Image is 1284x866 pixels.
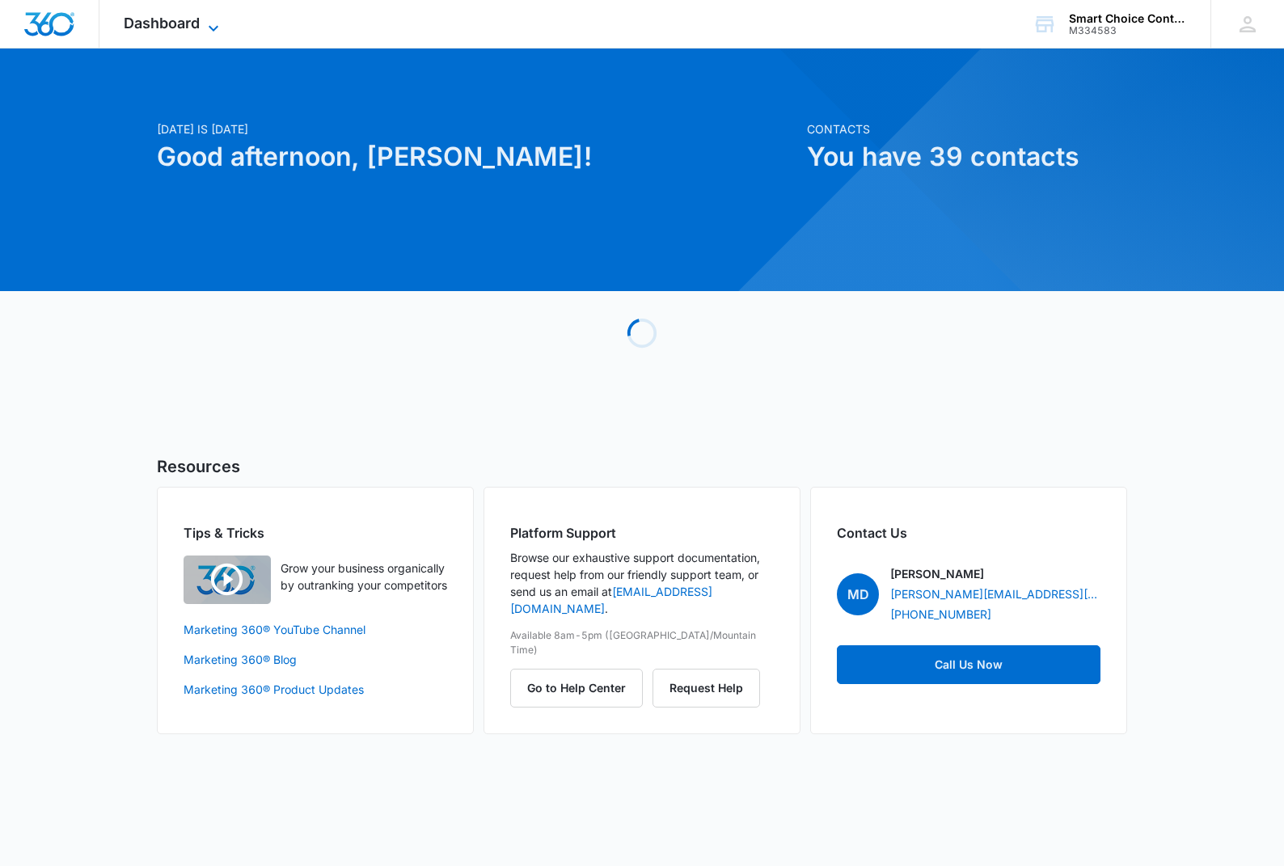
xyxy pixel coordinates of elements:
div: account id [1069,25,1187,36]
h2: Contact Us [837,523,1100,543]
a: Go to Help Center [510,681,653,695]
a: [PHONE_NUMBER] [890,606,991,623]
p: [DATE] is [DATE] [157,120,797,137]
h1: Good afternoon, [PERSON_NAME]! [157,137,797,176]
div: account name [1069,12,1187,25]
a: Request Help [653,681,760,695]
a: Marketing 360® Blog [184,651,447,668]
p: Available 8am-5pm ([GEOGRAPHIC_DATA]/Mountain Time) [510,628,774,657]
a: Marketing 360® YouTube Channel [184,621,447,638]
button: Go to Help Center [510,669,643,708]
h5: Resources [157,454,1127,479]
span: Dashboard [124,15,200,32]
h2: Tips & Tricks [184,523,447,543]
a: Call Us Now [837,645,1100,684]
a: [PERSON_NAME][EMAIL_ADDRESS][PERSON_NAME][DOMAIN_NAME] [890,585,1100,602]
a: Marketing 360® Product Updates [184,681,447,698]
p: [PERSON_NAME] [890,565,984,582]
img: Quick Overview Video [184,556,271,604]
p: Contacts [807,120,1127,137]
h2: Platform Support [510,523,774,543]
button: Request Help [653,669,760,708]
p: Browse our exhaustive support documentation, request help from our friendly support team, or send... [510,549,774,617]
p: Grow your business organically by outranking your competitors [281,560,447,594]
h1: You have 39 contacts [807,137,1127,176]
span: MD [837,573,879,615]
